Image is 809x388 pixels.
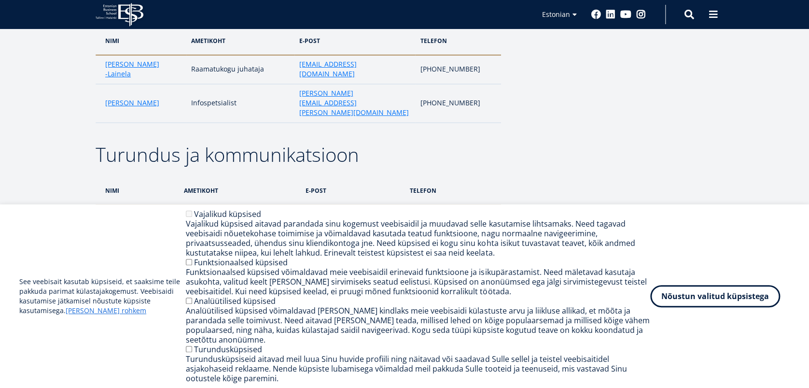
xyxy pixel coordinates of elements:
a: [EMAIL_ADDRESS][DOMAIN_NAME] [299,59,410,79]
div: Funktsionaalsed küpsised võimaldavad meie veebisaidil erinevaid funktsioone ja isikupärastamist. ... [186,267,650,296]
td: [PHONE_NUMBER] [415,55,501,84]
div: Turundusküpsiseid aitavad meil luua Sinu huvide profiili ning näitavad või saadavad Sulle sellel ... [186,354,650,383]
th: nimi [96,27,186,55]
th: e-post [294,27,415,55]
th: ametikoht [179,176,300,205]
a: [PERSON_NAME] [105,59,159,69]
a: -Lainela [105,69,131,79]
th: e-post [300,176,404,205]
a: Youtube [620,10,631,19]
td: Raamatukogu juhataja [186,55,294,84]
th: nimi [96,176,179,205]
a: Facebook [591,10,601,19]
div: Analüütilised küpsised võimaldavad [PERSON_NAME] kindlaks meie veebisaidi külastuste arvu ja liik... [186,306,650,345]
button: Nõustun valitud küpsistega [650,285,780,307]
label: Turundusküpsised [194,344,262,355]
h2: Turundus ja kommunikatsioon [96,143,501,167]
label: Vajalikud küpsised [194,209,261,219]
td: Infospetsialist [186,84,294,123]
p: See veebisait kasutab küpsiseid, et saaksime teile pakkuda parimat külastajakogemust. Veebisaidi ... [19,277,186,316]
a: [PERSON_NAME][EMAIL_ADDRESS][PERSON_NAME][DOMAIN_NAME] [299,88,410,117]
th: telefon [405,176,501,205]
div: Vajalikud küpsised aitavad parandada sinu kogemust veebisaidil ja muudavad selle kasutamise lihts... [186,219,650,258]
th: ametikoht [186,27,294,55]
a: Linkedin [606,10,615,19]
th: telefon [415,27,501,55]
a: Instagram [636,10,646,19]
a: [PERSON_NAME] [105,98,159,108]
td: [PHONE_NUMBER] [415,84,501,123]
a: [PERSON_NAME] rohkem [66,306,146,316]
label: Analüütilised küpsised [194,296,276,306]
label: Funktsionaalsed küpsised [194,257,288,268]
